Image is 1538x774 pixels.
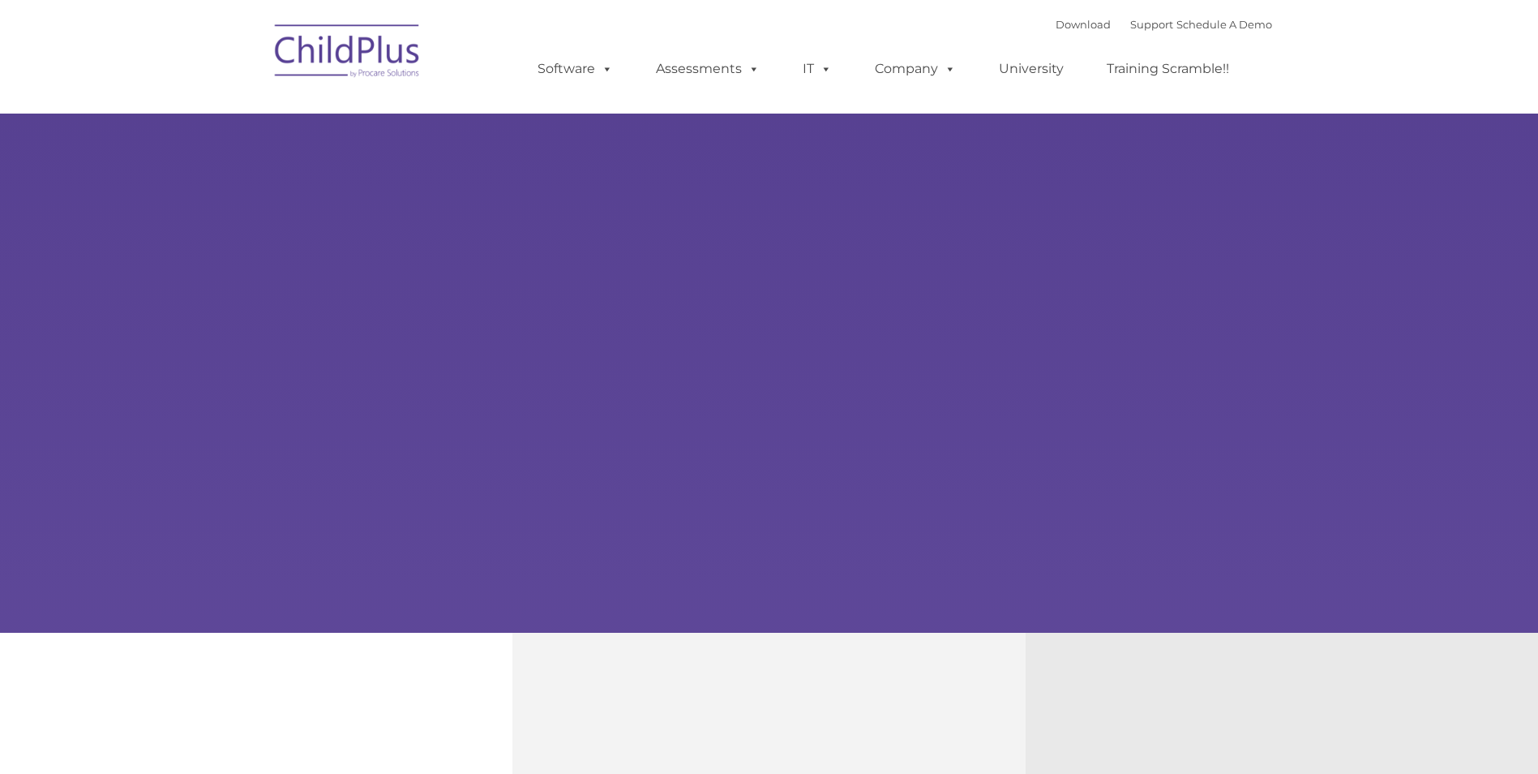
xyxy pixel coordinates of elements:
a: University [983,53,1080,85]
a: IT [786,53,848,85]
a: Training Scramble!! [1090,53,1245,85]
font: | [1056,18,1272,31]
a: Schedule A Demo [1176,18,1272,31]
a: Assessments [640,53,776,85]
a: Company [859,53,972,85]
a: Support [1130,18,1173,31]
a: Download [1056,18,1111,31]
img: ChildPlus by Procare Solutions [267,13,429,94]
a: Software [521,53,629,85]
